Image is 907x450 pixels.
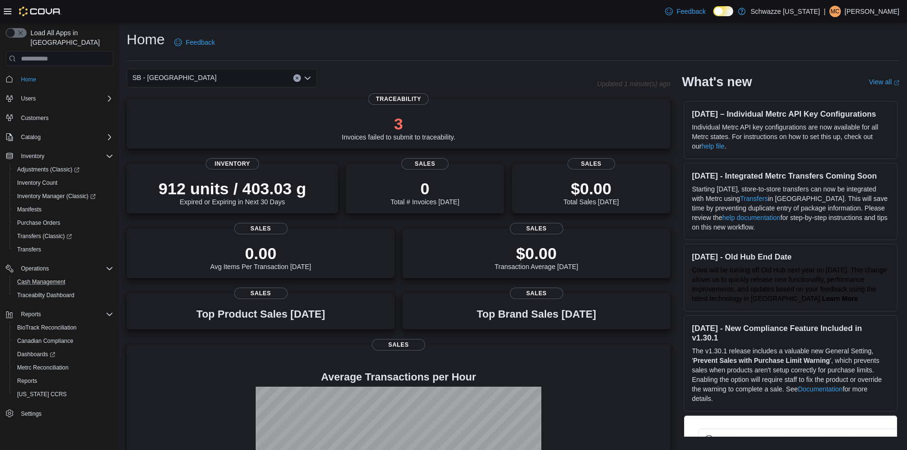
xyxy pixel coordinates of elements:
[693,357,830,364] strong: Prevent Sales with Purchase Limit Warning
[13,362,72,373] a: Metrc Reconciliation
[17,93,40,104] button: Users
[21,410,41,418] span: Settings
[17,364,69,371] span: Metrc Reconciliation
[10,348,117,361] a: Dashboards
[2,150,117,163] button: Inventory
[159,179,306,206] div: Expired or Expiring in Next 30 Days
[21,76,36,83] span: Home
[894,80,899,86] svg: External link
[234,288,288,299] span: Sales
[13,276,113,288] span: Cash Management
[186,38,215,47] span: Feedback
[869,78,899,86] a: View allExternal link
[127,30,165,49] h1: Home
[661,2,709,21] a: Feedback
[13,349,113,360] span: Dashboards
[597,80,670,88] p: Updated 1 minute(s) ago
[6,68,113,445] nav: Complex example
[17,337,73,345] span: Canadian Compliance
[196,309,325,320] h3: Top Product Sales [DATE]
[13,276,69,288] a: Cash Management
[372,339,425,350] span: Sales
[10,374,117,388] button: Reports
[13,389,70,400] a: [US_STATE] CCRS
[495,244,578,263] p: $0.00
[701,142,724,150] a: help file
[824,6,826,17] p: |
[740,195,768,202] a: Transfers
[17,166,80,173] span: Adjustments (Classic)
[10,230,117,243] a: Transfers (Classic)
[13,230,113,242] span: Transfers (Classic)
[568,158,615,170] span: Sales
[17,278,65,286] span: Cash Management
[510,223,563,234] span: Sales
[2,72,117,86] button: Home
[17,150,48,162] button: Inventory
[390,179,459,198] p: 0
[13,244,45,255] a: Transfers
[722,214,780,221] a: help documentation
[13,335,113,347] span: Canadian Compliance
[831,6,840,17] span: MC
[17,150,113,162] span: Inventory
[10,361,117,374] button: Metrc Reconciliation
[13,362,113,373] span: Metrc Reconciliation
[10,176,117,190] button: Inventory Count
[10,163,117,176] a: Adjustments (Classic)
[17,232,72,240] span: Transfers (Classic)
[692,323,889,342] h3: [DATE] - New Compliance Feature Included in v1.30.1
[21,310,41,318] span: Reports
[17,206,41,213] span: Manifests
[829,6,841,17] div: Michael Cornelius
[17,263,53,274] button: Operations
[17,309,113,320] span: Reports
[134,371,663,383] h4: Average Transactions per Hour
[682,74,752,90] h2: What's new
[21,114,49,122] span: Customers
[21,95,36,102] span: Users
[17,324,77,331] span: BioTrack Reconciliation
[822,295,858,302] a: Learn More
[13,177,113,189] span: Inventory Count
[21,133,40,141] span: Catalog
[17,263,113,274] span: Operations
[2,407,117,420] button: Settings
[13,190,100,202] a: Inventory Manager (Classic)
[13,375,113,387] span: Reports
[17,192,96,200] span: Inventory Manager (Classic)
[13,217,64,229] a: Purchase Orders
[10,388,117,401] button: [US_STATE] CCRS
[390,179,459,206] div: Total # Invoices [DATE]
[692,122,889,151] p: Individual Metrc API key configurations are now available for all Metrc states. For instructions ...
[677,7,706,16] span: Feedback
[17,131,113,143] span: Catalog
[13,322,80,333] a: BioTrack Reconciliation
[17,74,40,85] a: Home
[234,223,288,234] span: Sales
[342,114,456,141] div: Invoices failed to submit to traceability.
[10,203,117,216] button: Manifests
[510,288,563,299] span: Sales
[10,289,117,302] button: Traceabilty Dashboard
[692,346,889,403] p: The v1.30.1 release includes a valuable new General Setting, ' ', which prevents sales when produ...
[2,92,117,105] button: Users
[27,28,113,47] span: Load All Apps in [GEOGRAPHIC_DATA]
[2,308,117,321] button: Reports
[10,190,117,203] a: Inventory Manager (Classic)
[692,266,887,302] span: Cova will be turning off Old Hub next year on [DATE]. This change allows us to quickly release ne...
[21,265,49,272] span: Operations
[17,112,52,124] a: Customers
[713,16,714,17] span: Dark Mode
[13,190,113,202] span: Inventory Manager (Classic)
[17,377,37,385] span: Reports
[17,179,58,187] span: Inventory Count
[170,33,219,52] a: Feedback
[10,216,117,230] button: Purchase Orders
[845,6,899,17] p: [PERSON_NAME]
[2,111,117,125] button: Customers
[10,334,117,348] button: Canadian Compliance
[692,184,889,232] p: Starting [DATE], store-to-store transfers can now be integrated with Metrc using in [GEOGRAPHIC_D...
[17,408,113,420] span: Settings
